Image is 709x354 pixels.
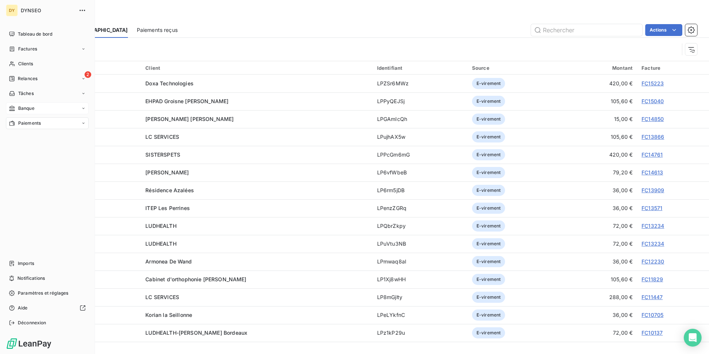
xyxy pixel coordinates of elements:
[18,90,34,97] span: Tâches
[472,149,505,160] span: E-virement
[17,275,45,282] span: Notifications
[18,120,41,127] span: Paiements
[18,105,34,112] span: Banque
[373,324,468,342] td: LPz1kP29u
[563,324,637,342] td: 72,00 €
[18,75,37,82] span: Relances
[642,258,664,265] a: FC12230
[373,128,468,146] td: LPujhAX5w
[373,306,468,324] td: LPeLYkfnC
[472,78,505,89] span: E-virement
[18,260,34,267] span: Imports
[18,60,33,67] span: Clients
[373,110,468,128] td: LPGAmIcQh
[373,92,468,110] td: LPPyQEJSj
[642,169,663,176] a: FC14613
[373,75,468,92] td: LPZSr6MWz
[563,217,637,235] td: 72,00 €
[472,96,505,107] span: E-virement
[563,181,637,199] td: 36,00 €
[642,134,664,140] a: FC13866
[472,327,505,338] span: E-virement
[642,187,664,193] a: FC13909
[645,24,682,36] button: Actions
[377,65,463,71] div: Identifiant
[642,312,663,318] a: FC10705
[563,288,637,306] td: 288,00 €
[472,256,505,267] span: E-virement
[145,205,190,211] span: ITEP Les Perrines
[472,220,505,232] span: E-virement
[642,80,664,86] a: FC15223
[472,292,505,303] span: E-virement
[642,223,664,229] a: FC13234
[373,217,468,235] td: LPQbrZkpy
[145,80,194,86] span: Doxa Technologies
[563,75,637,92] td: 420,00 €
[373,235,468,253] td: LPuVtu3NB
[472,203,505,214] span: E-virement
[145,312,192,318] span: Korian la Seillonne
[145,98,228,104] span: EHPAD Groisne [PERSON_NAME]
[472,185,505,196] span: E-virement
[373,146,468,164] td: LPPcGm6mG
[472,309,505,321] span: E-virement
[18,31,52,37] span: Tableau de bord
[472,238,505,249] span: E-virement
[18,319,46,326] span: Déconnexion
[6,338,52,350] img: Logo LeanPay
[373,199,468,217] td: LPenzZGRq
[642,240,664,247] a: FC13234
[145,276,246,282] span: Cabinet d'orthophonie [PERSON_NAME]
[18,46,37,52] span: Factures
[137,26,178,34] span: Paiements reçus
[684,329,702,347] div: Open Intercom Messenger
[145,240,176,247] span: LUDHEALTH
[642,65,705,71] div: Facture
[373,271,468,288] td: LP1Xj8wHH
[568,65,633,71] div: Montant
[145,258,192,265] span: Armonea De Wand
[145,134,179,140] span: LC SERVICES
[85,71,91,78] span: 2
[642,116,664,122] a: FC14850
[6,4,18,16] div: DY
[373,253,468,271] td: LPmwaq8al
[563,164,637,181] td: 79,20 €
[373,164,468,181] td: LP6vfWbeB
[563,199,637,217] td: 36,00 €
[145,151,180,158] span: SISTERSPETS
[563,128,637,146] td: 105,60 €
[563,92,637,110] td: 105,60 €
[6,302,89,314] a: Aide
[642,276,663,282] a: FC11829
[145,65,368,71] div: Client
[563,235,637,253] td: 72,00 €
[373,181,468,199] td: LP6rm5jDB
[472,114,505,125] span: E-virement
[21,7,74,13] span: DYNSEO
[642,98,664,104] a: FC15040
[373,288,468,306] td: LP8mGjlty
[145,116,234,122] span: [PERSON_NAME] [PERSON_NAME]
[642,330,663,336] a: FC10137
[563,110,637,128] td: 15,00 €
[563,306,637,324] td: 36,00 €
[472,274,505,285] span: E-virement
[472,167,505,178] span: E-virement
[18,290,68,296] span: Paramètres et réglages
[145,187,194,193] span: Résidence Azalées
[563,146,637,164] td: 420,00 €
[472,65,559,71] div: Source
[145,169,189,176] span: [PERSON_NAME]
[563,253,637,271] td: 36,00 €
[145,294,179,300] span: LC SERVICES
[18,305,28,311] span: Aide
[642,294,663,300] a: FC11447
[145,330,247,336] span: LUDHEALTH-[PERSON_NAME] Bordeaux
[145,223,176,229] span: LUDHEALTH
[563,271,637,288] td: 105,60 €
[531,24,642,36] input: Rechercher
[642,151,663,158] a: FC14761
[472,131,505,142] span: E-virement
